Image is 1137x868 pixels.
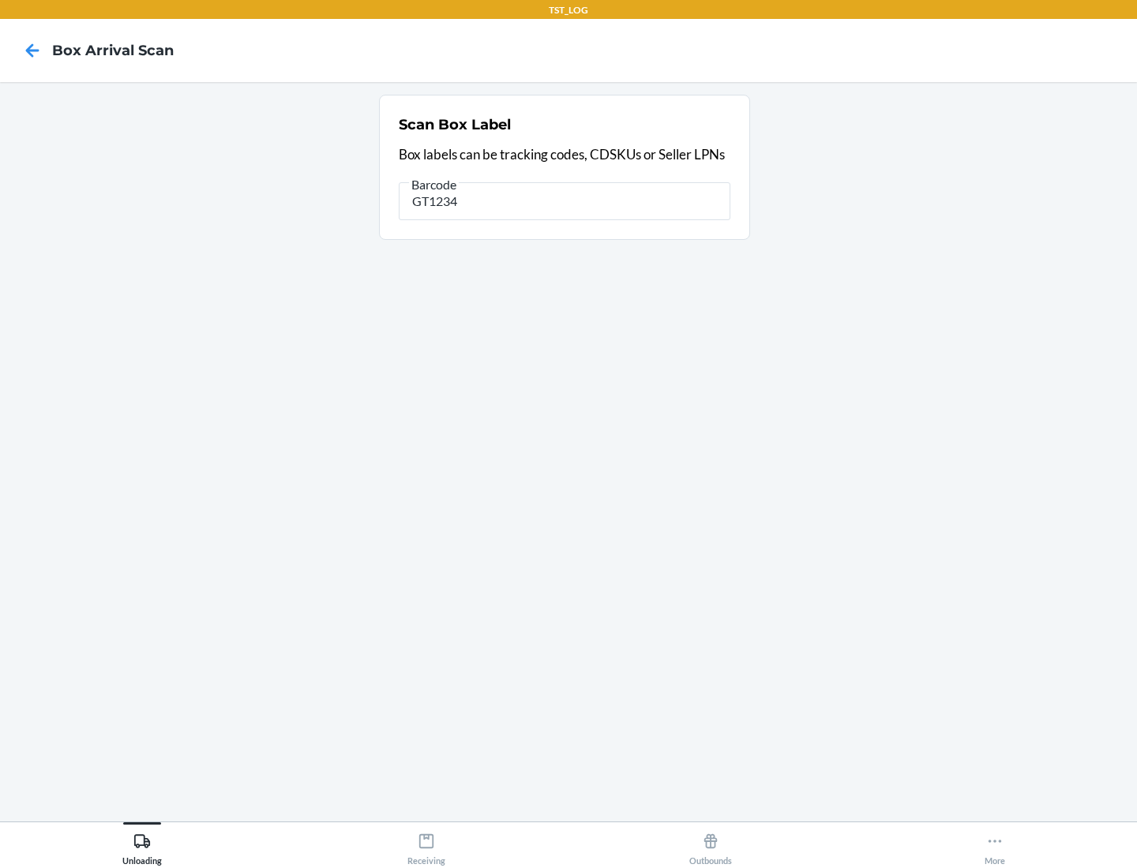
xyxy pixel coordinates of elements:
[853,822,1137,866] button: More
[407,826,445,866] div: Receiving
[568,822,853,866] button: Outbounds
[284,822,568,866] button: Receiving
[399,114,511,135] h2: Scan Box Label
[399,182,730,220] input: Barcode
[399,144,730,165] p: Box labels can be tracking codes, CDSKUs or Seller LPNs
[549,3,588,17] p: TST_LOG
[122,826,162,866] div: Unloading
[985,826,1005,866] div: More
[409,177,459,193] span: Barcode
[689,826,732,866] div: Outbounds
[52,40,174,61] h4: Box Arrival Scan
